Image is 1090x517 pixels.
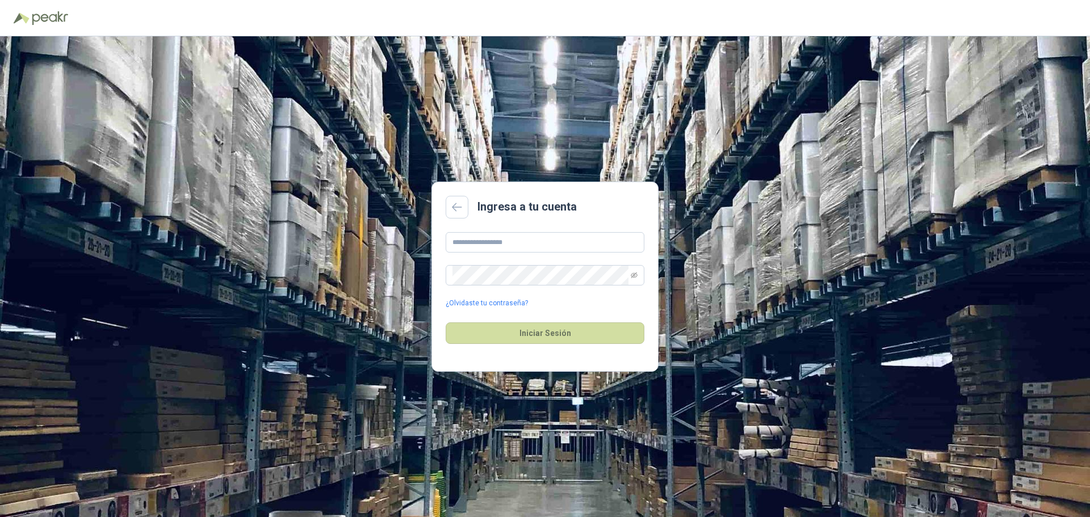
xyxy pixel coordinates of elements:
button: Iniciar Sesión [446,322,644,344]
a: ¿Olvidaste tu contraseña? [446,298,528,309]
span: eye-invisible [631,272,638,279]
h2: Ingresa a tu cuenta [477,198,577,216]
img: Peakr [32,11,68,25]
img: Logo [14,12,30,24]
